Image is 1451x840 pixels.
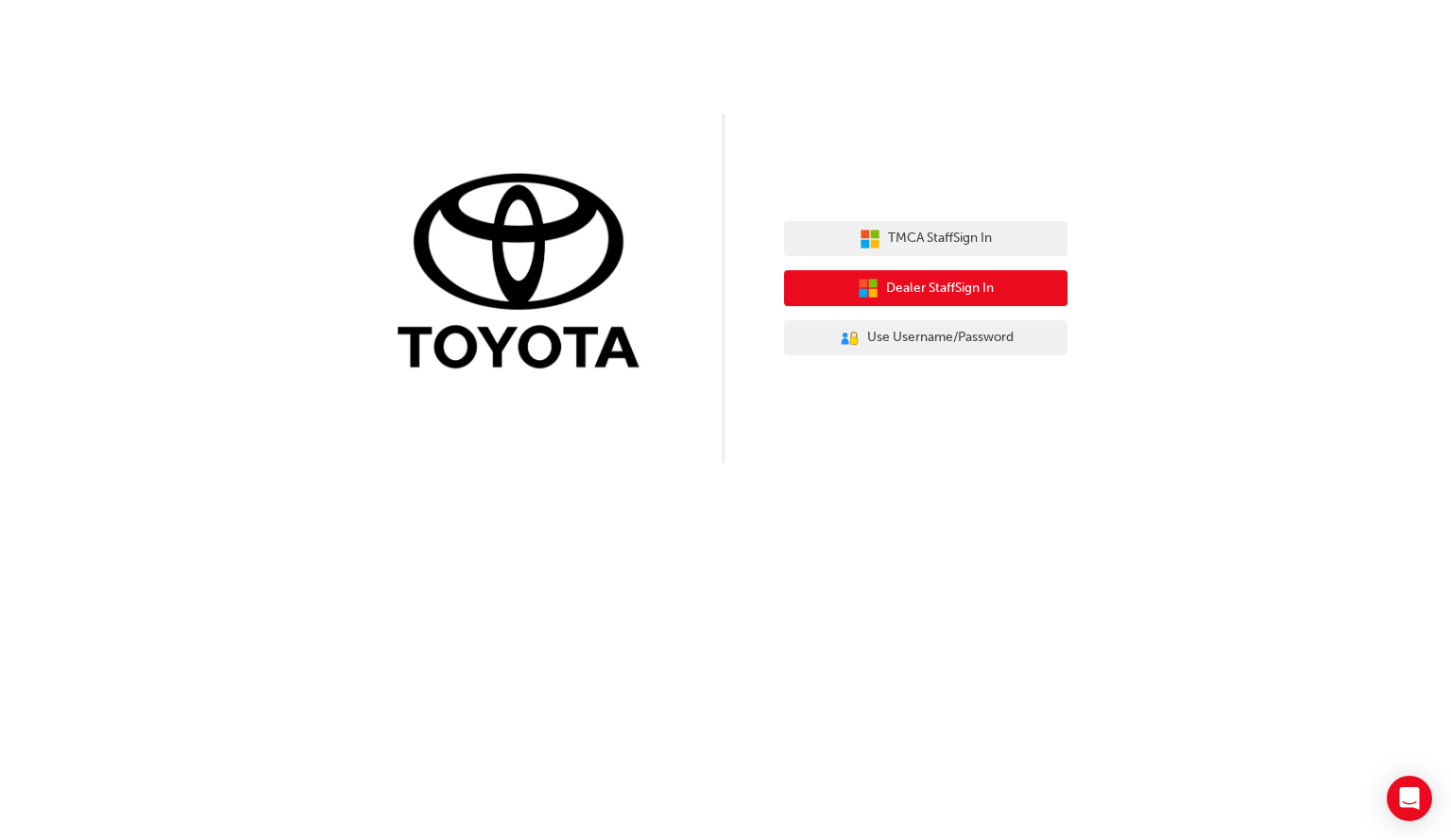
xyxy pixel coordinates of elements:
[888,228,992,249] span: TMCA Staff Sign In
[886,278,994,300] span: Dealer Staff Sign In
[384,169,667,378] img: Trak
[1387,776,1432,821] div: Open Intercom Messenger
[867,327,1014,349] span: Use Username/Password
[784,270,1067,306] button: Dealer StaffSign In
[784,320,1067,356] button: Use Username/Password
[784,221,1067,257] button: TMCA StaffSign In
